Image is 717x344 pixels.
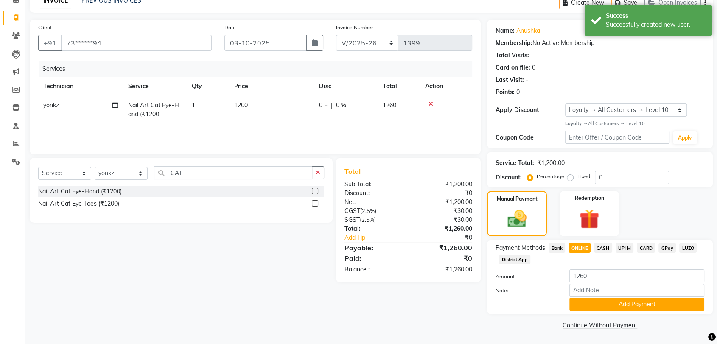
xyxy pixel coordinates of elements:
[496,26,515,35] div: Name:
[39,61,479,77] div: Services
[496,39,704,48] div: No Active Membership
[658,243,676,253] span: GPay
[573,207,605,232] img: _gift.svg
[496,76,524,84] div: Last Visit:
[496,133,565,142] div: Coupon Code
[496,243,545,252] span: Payment Methods
[338,207,409,215] div: ( )
[361,216,374,223] span: 2.5%
[565,120,588,126] strong: Loyalty →
[637,243,655,253] span: CARD
[538,159,564,168] div: ₹1,200.00
[606,11,706,20] div: Success
[549,243,565,253] span: Bank
[338,265,409,274] div: Balance :
[497,195,538,203] label: Manual Payment
[594,243,612,253] span: CASH
[344,167,364,176] span: Total
[38,187,122,196] div: Nail Art Cat Eye-Hand (₹1200)
[574,194,604,202] label: Redemption
[38,35,62,51] button: +91
[362,207,375,214] span: 2.5%
[338,233,420,242] a: Add Tip
[569,284,704,297] input: Add Note
[569,298,704,311] button: Add Payment
[526,76,528,84] div: -
[496,51,529,60] div: Total Visits:
[496,63,530,72] div: Card on file:
[569,269,704,282] input: Amount
[338,253,409,263] div: Paid:
[314,77,378,96] th: Disc
[565,131,669,144] input: Enter Offer / Coupon Code
[679,243,697,253] span: LUZO
[409,265,479,274] div: ₹1,260.00
[378,77,420,96] th: Total
[338,243,409,253] div: Payable:
[496,39,532,48] div: Membership:
[383,101,396,109] span: 1260
[496,106,565,115] div: Apply Discount
[338,180,409,189] div: Sub Total:
[154,166,312,179] input: Search or Scan
[516,26,540,35] a: Anushka
[409,207,479,215] div: ₹30.00
[409,253,479,263] div: ₹0
[409,215,479,224] div: ₹30.00
[338,189,409,198] div: Discount:
[344,207,360,215] span: CGST
[123,77,187,96] th: Service
[616,243,634,253] span: UPI M
[537,173,564,180] label: Percentage
[224,24,236,31] label: Date
[336,24,373,31] label: Invoice Number
[229,77,314,96] th: Price
[409,198,479,207] div: ₹1,200.00
[420,233,479,242] div: ₹0
[187,77,229,96] th: Qty
[319,101,328,110] span: 0 F
[43,101,59,109] span: yonkz
[420,77,472,96] th: Action
[331,101,333,110] span: |
[516,88,520,97] div: 0
[409,224,479,233] div: ₹1,260.00
[569,243,591,253] span: ONLINE
[192,101,195,109] span: 1
[338,215,409,224] div: ( )
[234,101,248,109] span: 1200
[673,131,697,144] button: Apply
[496,173,522,182] div: Discount:
[489,273,563,280] label: Amount:
[496,88,515,97] div: Points:
[336,101,346,110] span: 0 %
[577,173,590,180] label: Fixed
[532,63,535,72] div: 0
[409,189,479,198] div: ₹0
[606,20,706,29] div: Successfully created new user.
[501,208,532,229] img: _cash.svg
[128,101,179,118] span: Nail Art Cat Eye-Hand (₹1200)
[496,159,534,168] div: Service Total:
[338,198,409,207] div: Net:
[344,216,360,224] span: SGST
[409,243,479,253] div: ₹1,260.00
[38,24,52,31] label: Client
[409,180,479,189] div: ₹1,200.00
[565,120,704,127] div: All Customers → Level 10
[61,35,212,51] input: Search by Name/Mobile/Email/Code
[38,77,123,96] th: Technician
[489,287,563,294] label: Note:
[338,224,409,233] div: Total:
[499,255,530,264] span: District App
[489,321,711,330] a: Continue Without Payment
[38,199,119,208] div: Nail Art Cat Eye-Toes (₹1200)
